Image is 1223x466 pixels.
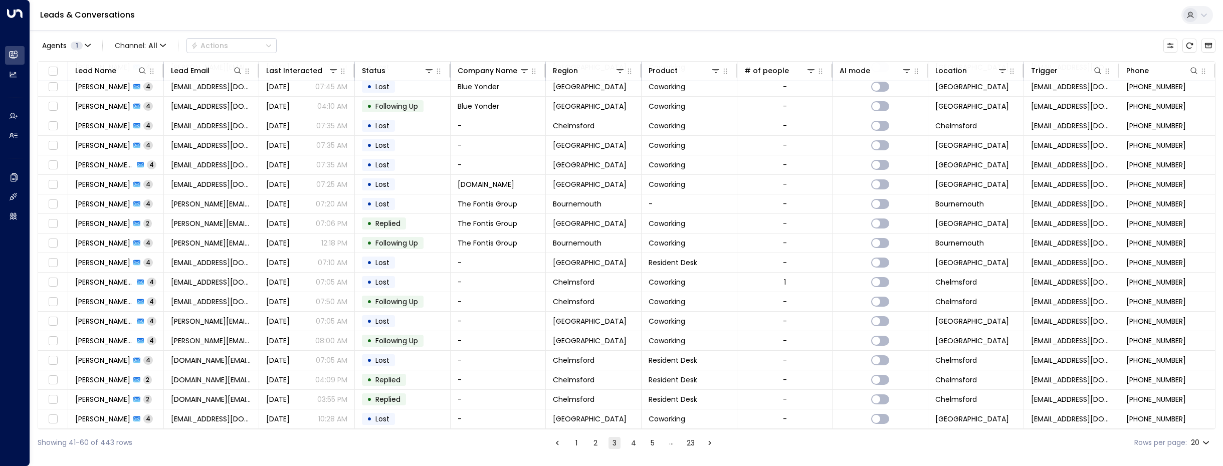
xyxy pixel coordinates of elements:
div: 1 [784,277,786,287]
p: 03:55 PM [317,394,347,404]
span: 4 [147,278,156,286]
span: Nathan Forms [75,199,130,209]
span: Coworking [649,82,685,92]
div: Lead Email [171,65,243,77]
div: • [367,156,372,173]
div: Phone [1126,65,1199,77]
span: samsonova.email@gmail.com [171,375,252,385]
div: Lead Name [75,65,116,77]
span: 4 [143,141,153,149]
div: Lead Name [75,65,147,77]
span: All [148,42,157,50]
span: Replied [375,394,400,404]
span: Chelmsford [553,375,594,385]
span: nathan.revill@thefontisgroup.com [171,238,252,248]
span: Toggle select row [47,276,59,289]
span: +447497822766 [1126,258,1186,268]
span: +447458389834 [1126,121,1186,131]
td: - [451,292,546,311]
span: ollieswain06@gmail.com [171,140,252,150]
span: Lost [375,277,389,287]
span: julia00wiszniowska@gmail.com [171,258,252,268]
span: Lost [375,199,389,209]
div: • [367,137,372,154]
span: Aug 30, 2025 [266,277,290,287]
span: Channel: [111,39,170,53]
td: - [451,370,546,389]
button: Actions [186,38,277,53]
span: Blue Yonder [458,82,499,92]
span: Following Up [375,297,418,307]
span: Coworking [649,316,685,326]
span: 4 [143,239,153,247]
span: Ellie Hunzinger [75,179,130,189]
span: 2 [143,375,152,384]
div: - [783,101,787,111]
span: Twickenham [935,336,1009,346]
span: Lost [375,160,389,170]
div: # of people [744,65,817,77]
div: Region [553,65,625,77]
button: Agents1 [38,39,94,53]
span: Chelmsford [935,277,977,287]
span: Rini Forms [75,336,134,346]
p: 07:50 AM [316,297,347,307]
span: Aug 30, 2025 [266,160,290,170]
div: Trigger [1031,65,1103,77]
span: Toggle select row [47,237,59,250]
span: Toggle select row [47,335,59,347]
div: • [367,117,372,134]
p: 08:00 AM [315,336,347,346]
span: Coworking [649,238,685,248]
span: Toggle select row [47,257,59,269]
span: Julia Wiszniowska [75,258,130,268]
div: - [783,82,787,92]
div: • [367,78,372,95]
p: 12:18 PM [321,238,347,248]
p: 07:06 PM [316,218,347,228]
span: Chelmsford [935,375,977,385]
span: Rini Forms [75,316,134,326]
span: Julia Samsonova [75,394,130,404]
div: - [783,121,787,131]
div: # of people [744,65,789,77]
div: Phone [1126,65,1149,77]
button: page 3 [608,437,621,449]
td: - [451,136,546,155]
p: 04:09 PM [315,375,347,385]
div: • [367,371,372,388]
span: 2 [143,219,152,227]
td: - [451,409,546,428]
span: Toggle select row [47,159,59,171]
span: Coworking [649,297,685,307]
td: - [451,390,546,409]
td: - [451,312,546,331]
span: Lost [375,316,389,326]
span: Replied [375,218,400,228]
span: noreply@notifications.hubspot.com [1031,218,1112,228]
span: Tonia Moran-Phillips [75,121,130,131]
div: - [783,336,787,346]
div: • [367,352,372,369]
span: 4 [147,317,156,325]
span: rini.chacko@gmail.com [171,336,252,346]
span: Sahan Perera-Merry [75,160,134,170]
span: 4 [143,356,153,364]
span: noreply@notifications.hubspot.com [1031,355,1112,365]
span: Refresh [1182,39,1196,53]
div: Last Interacted [266,65,322,77]
span: +447897520976 [1126,140,1186,150]
span: Charlie Pead [75,101,130,111]
span: York [553,140,627,150]
td: - [451,155,546,174]
div: - [783,394,787,404]
p: 07:05 AM [316,316,347,326]
span: Toggle select row [47,100,59,113]
span: Bournemouth [553,238,601,248]
span: Charlie Pead [75,82,130,92]
div: • [367,293,372,310]
span: tonia_mp@hotmail.com [171,121,252,131]
div: • [367,98,372,115]
div: Product [649,65,678,77]
span: noreply@notifications.hubspot.com [1031,375,1112,385]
